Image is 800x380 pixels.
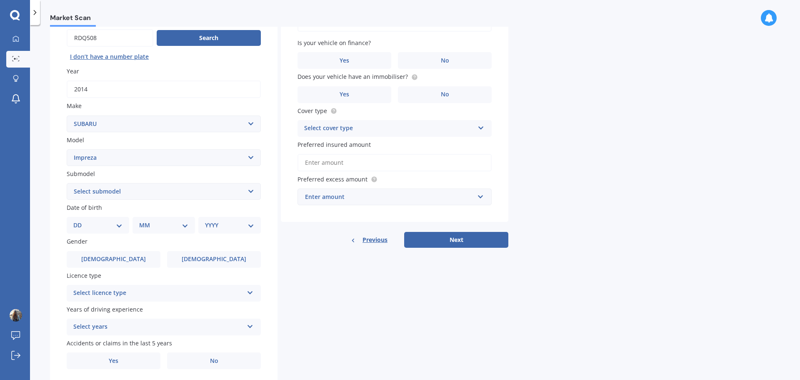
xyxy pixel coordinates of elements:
[297,154,492,171] input: Enter amount
[340,91,349,98] span: Yes
[67,81,261,98] input: YYYY
[67,29,153,47] input: Enter plate number
[67,339,172,347] span: Accidents or claims in the last 5 years
[362,234,387,246] span: Previous
[297,175,367,183] span: Preferred excess amount
[10,309,22,322] img: c2aa0f7ff63b36ed6f58d9dbb79c0066
[67,238,87,246] span: Gender
[305,192,474,201] div: Enter amount
[297,73,408,81] span: Does your vehicle have an immobiliser?
[67,102,82,110] span: Make
[210,357,218,365] span: No
[297,39,371,47] span: Is your vehicle on finance?
[67,67,79,75] span: Year
[81,256,146,263] span: [DEMOGRAPHIC_DATA]
[109,357,118,365] span: Yes
[340,57,349,64] span: Yes
[441,57,449,64] span: No
[50,14,96,25] span: Market Scan
[304,123,474,133] div: Select cover type
[67,170,95,178] span: Submodel
[67,204,102,211] span: Date of birth
[67,272,101,279] span: Licence type
[73,322,243,332] div: Select years
[67,50,152,63] button: I don’t have a number plate
[404,232,508,248] button: Next
[67,305,143,313] span: Years of driving experience
[441,91,449,98] span: No
[297,141,371,148] span: Preferred insured amount
[157,30,261,46] button: Search
[182,256,246,263] span: [DEMOGRAPHIC_DATA]
[67,136,84,144] span: Model
[297,107,327,115] span: Cover type
[73,288,243,298] div: Select licence type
